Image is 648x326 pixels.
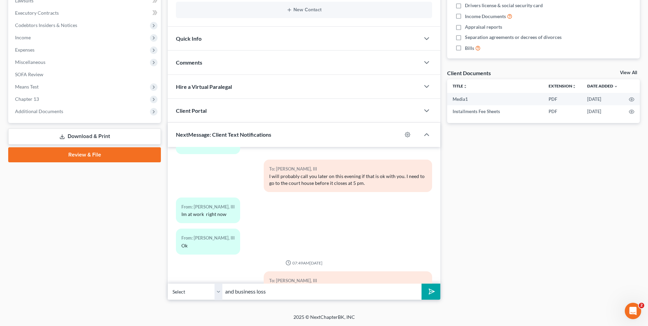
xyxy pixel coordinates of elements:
[176,83,232,90] span: Hire a Virtual Paralegal
[15,71,43,77] span: SOFA Review
[465,13,506,20] span: Income Documents
[8,147,161,162] a: Review & File
[465,45,474,52] span: Bills
[10,7,161,19] a: Executory Contracts
[269,165,427,173] div: To: [PERSON_NAME], III
[176,107,207,114] span: Client Portal
[176,35,202,42] span: Quick Info
[181,7,427,13] button: New Contact
[453,83,467,89] a: Titleunfold_more
[15,35,31,40] span: Income
[222,283,422,300] input: Say something...
[15,10,59,16] span: Executory Contracts
[614,84,618,89] i: expand_more
[543,105,582,118] td: PDF
[465,34,562,41] span: Separation agreements or decrees of divorces
[15,59,45,65] span: Miscellaneous
[582,105,623,118] td: [DATE]
[447,69,491,77] div: Client Documents
[181,242,235,249] div: Ok
[10,68,161,81] a: SOFA Review
[465,2,543,9] span: Drivers license & social security card
[572,84,576,89] i: unfold_more
[269,277,427,285] div: To: [PERSON_NAME], III
[8,128,161,145] a: Download & Print
[543,93,582,105] td: PDF
[15,22,77,28] span: Codebtors Insiders & Notices
[269,173,427,187] div: I will probably call you later on this evening if that is ok with you. I need to go to the court ...
[463,84,467,89] i: unfold_more
[447,105,543,118] td: Installments Fee Sheets
[587,83,618,89] a: Date Added expand_more
[176,260,432,266] div: 07:49AM[DATE]
[15,84,39,90] span: Means Test
[620,70,637,75] a: View All
[15,47,35,53] span: Expenses
[129,314,519,326] div: 2025 © NextChapterBK, INC
[181,234,235,242] div: From: [PERSON_NAME], III
[181,203,235,211] div: From: [PERSON_NAME], III
[549,83,576,89] a: Extensionunfold_more
[582,93,623,105] td: [DATE]
[181,211,235,218] div: Im at work right now
[465,24,502,30] span: Appraisal reports
[639,303,644,308] span: 2
[176,59,202,66] span: Comments
[15,96,39,102] span: Chapter 13
[625,303,641,319] iframe: Intercom live chat
[447,93,543,105] td: Media1
[15,108,63,114] span: Additional Documents
[176,131,271,138] span: NextMessage: Client Text Notifications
